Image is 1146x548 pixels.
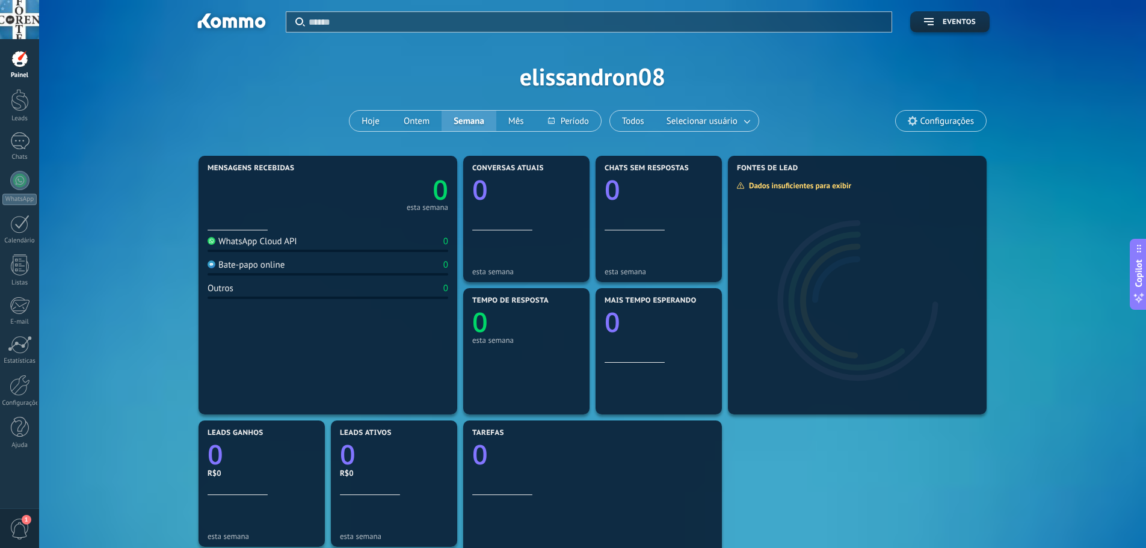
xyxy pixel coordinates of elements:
[2,279,37,287] div: Listas
[340,436,448,473] a: 0
[2,194,37,205] div: WhatsApp
[472,267,581,276] div: esta semana
[920,116,974,126] span: Configurações
[328,171,448,208] a: 0
[208,259,285,271] div: Bate-papo online
[340,429,392,437] span: Leads ativos
[472,436,488,473] text: 0
[1133,259,1145,287] span: Copilot
[443,283,448,294] div: 0
[208,283,233,294] div: Outros
[2,115,37,123] div: Leads
[350,111,392,131] button: Hoje
[2,72,37,79] div: Painel
[340,436,356,473] text: 0
[605,164,689,173] span: Chats sem respostas
[472,336,581,345] div: esta semana
[536,111,601,131] button: Período
[208,468,316,478] div: R$0
[472,297,549,305] span: Tempo de resposta
[605,304,620,340] text: 0
[433,171,448,208] text: 0
[208,164,294,173] span: Mensagens recebidas
[910,11,990,32] button: Eventos
[407,205,448,211] div: esta semana
[442,111,496,131] button: Semana
[2,237,37,245] div: Calendário
[2,399,37,407] div: Configurações
[737,164,798,173] span: Fontes de lead
[443,236,448,247] div: 0
[208,429,263,437] span: Leads ganhos
[2,357,37,365] div: Estatísticas
[392,111,442,131] button: Ontem
[472,436,713,473] a: 0
[472,304,488,340] text: 0
[605,297,697,305] span: Mais tempo esperando
[472,164,544,173] span: Conversas atuais
[208,260,215,268] img: Bate-papo online
[736,180,860,191] div: Dados insuficientes para exibir
[472,171,488,208] text: 0
[2,442,37,449] div: Ajuda
[22,515,31,525] span: 1
[610,111,656,131] button: Todos
[208,436,316,473] a: 0
[443,259,448,271] div: 0
[472,429,504,437] span: Tarefas
[2,318,37,326] div: E-mail
[340,532,448,541] div: esta semana
[656,111,759,131] button: Selecionar usuário
[605,171,620,208] text: 0
[2,153,37,161] div: Chats
[208,436,223,473] text: 0
[664,113,740,129] span: Selecionar usuário
[605,267,713,276] div: esta semana
[208,236,297,247] div: WhatsApp Cloud API
[943,18,976,26] span: Eventos
[496,111,536,131] button: Mês
[340,468,448,478] div: R$0
[208,532,316,541] div: esta semana
[208,237,215,245] img: WhatsApp Cloud API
